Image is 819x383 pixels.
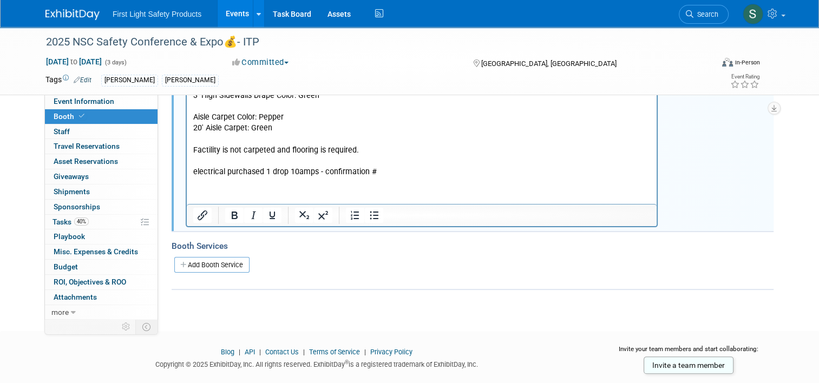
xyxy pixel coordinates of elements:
[236,348,243,356] span: |
[693,10,718,18] span: Search
[265,348,299,356] a: Contact Us
[45,57,102,67] span: [DATE] [DATE]
[644,356,733,374] a: Invite a team member
[679,5,729,24] a: Search
[54,172,89,181] span: Giveaways
[735,58,760,67] div: In-Person
[45,200,158,214] a: Sponsorships
[345,359,349,365] sup: ®
[45,124,158,139] a: Staff
[42,32,699,52] div: 2025 NSC Safety Conference & Expo💰- ITP
[45,275,158,289] a: ROI, Objectives & ROO
[69,57,79,66] span: to
[74,217,89,226] span: 40%
[45,245,158,259] a: Misc. Expenses & Credits
[45,184,158,199] a: Shipments
[54,97,114,105] span: Event Information
[54,157,118,166] span: Asset Reservations
[45,9,100,20] img: ExhibitDay
[45,139,158,154] a: Travel Reservations
[481,60,617,68] span: [GEOGRAPHIC_DATA], [GEOGRAPHIC_DATA]
[174,257,250,273] a: Add Booth Service
[54,187,90,196] span: Shipments
[54,278,126,286] span: ROI, Objectives & ROO
[221,348,234,356] a: Blog
[54,127,70,136] span: Staff
[45,109,158,124] a: Booth
[225,208,244,223] button: Bold
[245,348,255,356] a: API
[136,320,158,334] td: Toggle Event Tabs
[162,75,219,86] div: [PERSON_NAME]
[54,247,138,256] span: Misc. Expenses & Credits
[104,59,127,66] span: (3 days)
[604,345,774,361] div: Invite your team members and start collaborating:
[365,208,383,223] button: Bullet list
[314,208,332,223] button: Superscript
[45,74,91,87] td: Tags
[362,348,369,356] span: |
[300,348,307,356] span: |
[45,229,158,244] a: Playbook
[730,74,759,80] div: Event Rating
[74,76,91,84] a: Edit
[54,142,120,150] span: Travel Reservations
[346,208,364,223] button: Numbered list
[45,215,158,229] a: Tasks40%
[743,4,763,24] img: Steph Willemsen
[54,232,85,241] span: Playbook
[187,54,657,204] iframe: Rich Text Area
[193,208,212,223] button: Insert/edit link
[79,113,84,119] i: Booth reservation complete
[45,154,158,169] a: Asset Reservations
[257,348,264,356] span: |
[172,240,774,252] div: Booth Services
[45,260,158,274] a: Budget
[295,208,313,223] button: Subscript
[117,320,136,334] td: Personalize Event Tab Strip
[45,94,158,109] a: Event Information
[45,357,587,369] div: Copyright © 2025 ExhibitDay, Inc. All rights reserved. ExhibitDay is a registered trademark of Ex...
[370,348,412,356] a: Privacy Policy
[244,208,263,223] button: Italic
[54,202,100,211] span: Sponsorships
[54,293,97,301] span: Attachments
[45,290,158,305] a: Attachments
[101,75,158,86] div: [PERSON_NAME]
[722,58,733,67] img: Format-Inperson.png
[309,348,360,356] a: Terms of Service
[654,56,760,72] div: Event Format
[53,217,89,226] span: Tasks
[45,169,158,184] a: Giveaways
[113,10,201,18] span: First Light Safety Products
[45,305,158,320] a: more
[228,57,293,68] button: Committed
[54,112,87,121] span: Booth
[263,208,281,223] button: Underline
[51,308,69,316] span: more
[54,262,78,271] span: Budget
